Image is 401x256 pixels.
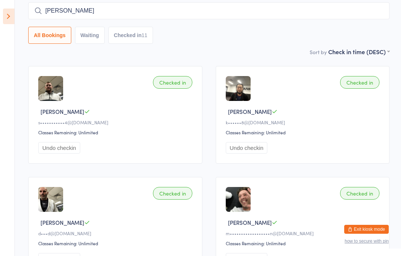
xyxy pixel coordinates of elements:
[228,219,272,226] span: [PERSON_NAME]
[153,76,192,89] div: Checked in
[228,108,272,115] span: [PERSON_NAME]
[141,32,147,38] div: 11
[345,239,389,244] button: how to secure with pin
[226,119,382,125] div: k••••••
[38,129,195,135] div: Classes Remaining: Unlimited
[38,142,80,154] button: Undo checkin
[310,48,327,56] label: Sort by
[40,108,84,115] span: [PERSON_NAME]
[226,230,382,236] div: m••••••••••••••••••
[108,27,153,44] button: Checked in11
[40,219,84,226] span: [PERSON_NAME]
[226,187,251,212] img: image1720770060.png
[226,142,268,154] button: Undo checkin
[328,47,389,56] div: Check in time (DESC)
[226,76,251,101] img: image1717710262.png
[75,27,105,44] button: Waiting
[38,187,63,212] img: image1727744487.png
[28,27,71,44] button: All Bookings
[38,230,195,236] div: d•••
[153,187,192,200] div: Checked in
[226,240,382,246] div: Classes Remaining: Unlimited
[38,76,63,101] img: image1721806021.png
[226,129,382,135] div: Classes Remaining: Unlimited
[344,225,389,234] button: Exit kiosk mode
[28,2,389,19] input: Search
[340,76,379,89] div: Checked in
[38,240,195,246] div: Classes Remaining: Unlimited
[340,187,379,200] div: Checked in
[38,119,195,125] div: s•••••••••••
